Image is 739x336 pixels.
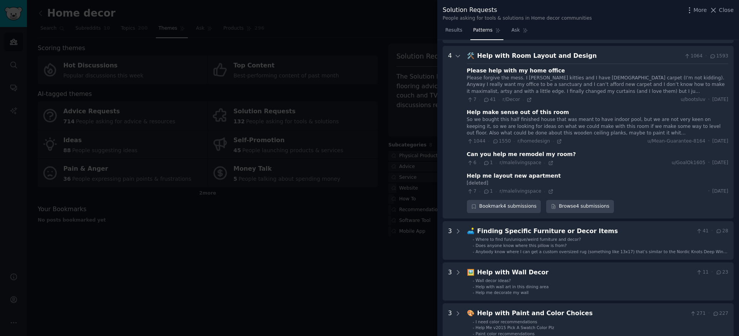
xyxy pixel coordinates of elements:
span: Does anyone know where this pillow is from? [476,243,567,248]
span: [DATE] [712,96,728,103]
div: Bookmark 4 submissions [467,200,541,213]
span: · [708,138,710,145]
div: Can you help me remodel my room? [467,150,576,158]
span: 1593 [709,53,728,60]
span: · [711,269,713,276]
button: Close [709,6,734,14]
div: Please help with my home office [467,67,565,75]
span: · [708,310,710,317]
a: Ask [509,24,531,40]
button: Bookmark4 submissions [467,200,541,213]
span: Help Me v2015 Pick A Swatch Color Plz [476,325,554,330]
span: I need color recommendations [476,319,537,324]
span: Wall decor ideas? [476,278,511,283]
span: 1044 [467,138,486,145]
span: · [479,97,480,102]
span: 1550 [492,138,511,145]
span: · [708,160,710,166]
div: Finding Specific Furniture or Decor Items [477,227,693,236]
div: Help make sense out of this room [467,108,569,116]
span: 🖼️ [467,269,475,276]
span: Close [719,6,734,14]
div: - [473,325,474,330]
span: 🛋️ [467,227,475,235]
span: · [488,139,489,144]
span: Results [445,27,462,34]
div: Help with Paint and Color Choices [477,309,687,318]
div: 3 [448,227,452,254]
span: · [708,188,710,195]
div: So we bought this half finished house that was meant to have indoor pool, but we are not very kee... [467,116,728,137]
span: r/malelivingspace [500,188,541,194]
span: · [479,160,480,166]
span: · [705,53,707,60]
div: - [473,319,474,324]
span: Help with wall art in this dining area [476,284,549,289]
div: Please forgive the mess. I [PERSON_NAME] kitties and I have [DEMOGRAPHIC_DATA] carpet (I’m not ki... [467,75,728,95]
div: Help with Room Layout and Design [477,51,681,61]
span: 1064 [684,53,703,60]
div: - [473,249,474,254]
span: u/Mean-Guarantee-8164 [647,138,706,145]
span: 1 [483,188,493,195]
span: 41 [696,228,709,235]
div: 3 [448,268,452,296]
a: Browse4 submissions [546,200,614,213]
span: [DATE] [712,138,728,145]
a: Patterns [470,24,503,40]
div: Solution Requests [443,5,592,15]
span: Patterns [473,27,492,34]
span: · [708,96,710,103]
span: More [694,6,707,14]
div: - [473,278,474,283]
span: · [553,139,554,144]
span: · [711,228,713,235]
button: More [685,6,707,14]
span: · [544,189,545,194]
span: r/homedesign [518,138,550,144]
div: - [473,237,474,242]
span: r/Decor [503,97,520,102]
div: Help with Wall Decor [477,268,693,277]
div: - [473,243,474,248]
div: [deleted] [467,180,728,187]
span: 7 [467,188,477,195]
span: Anybody know where I can get a custom oversized rug (something like 13x17) that’s similar to the ... [476,249,727,259]
div: People asking for tools & solutions in Home decor communities [443,15,592,22]
span: 227 [712,310,728,317]
span: 🎨 [467,309,475,317]
span: 6 [467,160,477,166]
span: 7 [467,96,477,103]
span: r/malelivingspace [500,160,541,165]
span: · [523,97,524,102]
span: [DATE] [712,188,728,195]
span: · [498,97,500,102]
span: Paint color recommendations [476,331,535,336]
span: · [544,160,545,166]
span: 271 [690,310,706,317]
div: 4 [448,51,452,213]
span: 🛠️ [467,52,475,59]
span: 11 [696,269,709,276]
span: 41 [483,96,496,103]
span: 1 [483,160,493,166]
div: - [473,284,474,289]
a: Results [443,24,465,40]
span: · [479,189,480,194]
span: · [513,139,515,144]
span: u/bootsluv [680,96,705,103]
span: u/GoalOk1605 [672,160,706,166]
span: Help me decorate my wall [476,290,529,295]
div: Help me layout new apartment [467,172,561,180]
span: Ask [512,27,520,34]
span: 28 [716,228,728,235]
span: [DATE] [712,160,728,166]
div: - [473,290,474,295]
span: 23 [716,269,728,276]
span: · [495,189,497,194]
span: · [495,160,497,166]
span: Where to find fun/unique/weird furniture and decor? [476,237,581,242]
